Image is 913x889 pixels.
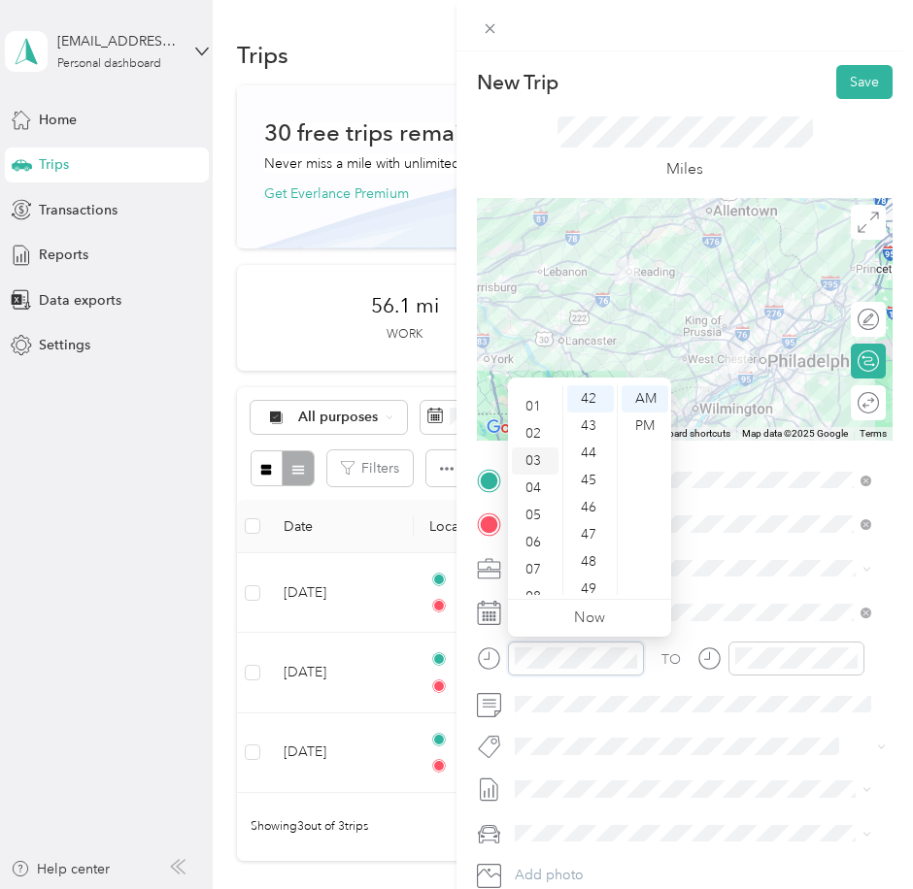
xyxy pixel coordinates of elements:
[647,427,730,441] button: Keyboard shortcuts
[512,529,558,556] div: 06
[512,393,558,420] div: 01
[567,576,614,603] div: 49
[512,583,558,610] div: 08
[512,475,558,502] div: 04
[567,440,614,467] div: 44
[661,649,681,670] div: TO
[482,415,546,441] a: Open this area in Google Maps (opens a new window)
[567,412,614,440] div: 43
[836,65,893,99] button: Save
[574,609,605,627] a: Now
[567,494,614,521] div: 46
[567,521,614,548] div: 47
[567,467,614,494] div: 45
[512,556,558,583] div: 07
[482,415,546,441] img: Google
[567,548,614,576] div: 48
[512,502,558,529] div: 05
[477,69,558,96] p: New Trip
[508,862,893,889] button: Add photo
[666,157,703,181] p: Miles
[567,385,614,412] div: 42
[622,412,668,440] div: PM
[622,385,668,412] div: AM
[742,428,848,439] span: Map data ©2025 Google
[804,780,913,889] iframe: Everlance-gr Chat Button Frame
[512,447,558,475] div: 03
[512,420,558,447] div: 02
